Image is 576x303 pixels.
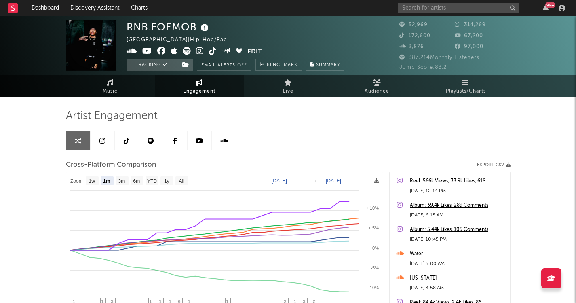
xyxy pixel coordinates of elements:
[247,47,262,57] button: Edit
[306,59,344,71] button: Summary
[455,33,483,38] span: 67,200
[312,178,317,184] text: →
[237,63,247,68] em: Off
[422,75,511,97] a: Playlists/Charts
[410,225,506,235] a: Album: 5.44k Likes, 105 Comments
[66,160,156,170] span: Cross-Platform Comparison
[179,178,184,184] text: All
[127,20,211,34] div: RNB.FOEMOB
[272,178,287,184] text: [DATE]
[267,60,297,70] span: Benchmark
[70,178,83,184] text: Zoom
[543,5,549,11] button: 99+
[103,178,110,184] text: 1m
[399,44,424,49] span: 3,876
[147,178,156,184] text: YTD
[371,265,379,270] text: -5%
[127,59,177,71] button: Tracking
[399,55,479,60] span: 387,214 Monthly Listeners
[255,59,302,71] a: Benchmark
[368,285,379,290] text: -10%
[244,75,333,97] a: Live
[410,249,506,259] a: Water
[455,22,486,28] span: 314,269
[316,63,340,67] span: Summary
[399,22,428,28] span: 52,969
[283,87,293,96] span: Live
[333,75,422,97] a: Audience
[326,178,341,184] text: [DATE]
[133,178,140,184] text: 6m
[545,2,555,8] div: 99 +
[164,178,169,184] text: 1y
[410,176,506,186] a: Reel: 566k Views, 33.9k Likes, 618 Comments
[127,35,236,45] div: [GEOGRAPHIC_DATA] | Hip-Hop/Rap
[372,246,379,250] text: 0%
[366,206,379,210] text: + 10%
[155,75,244,97] a: Engagement
[410,259,506,269] div: [DATE] 5:00 AM
[398,3,519,13] input: Search for artists
[365,87,389,96] span: Audience
[66,75,155,97] a: Music
[410,273,506,283] a: [US_STATE]
[410,283,506,293] div: [DATE] 4:58 AM
[89,178,95,184] text: 1w
[455,44,483,49] span: 97,000
[103,87,118,96] span: Music
[368,225,379,230] text: + 5%
[197,59,251,71] button: Email AlertsOff
[183,87,215,96] span: Engagement
[410,186,506,196] div: [DATE] 12:14 PM
[399,65,447,70] span: Jump Score: 83.2
[66,111,158,121] span: Artist Engagement
[410,201,506,210] a: Album: 39.4k Likes, 289 Comments
[477,163,511,167] button: Export CSV
[399,33,430,38] span: 172,600
[410,210,506,220] div: [DATE] 6:18 AM
[446,87,486,96] span: Playlists/Charts
[410,235,506,244] div: [DATE] 10:45 PM
[118,178,125,184] text: 3m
